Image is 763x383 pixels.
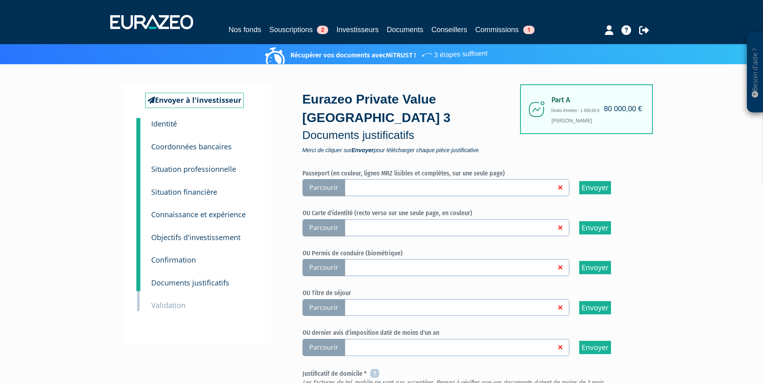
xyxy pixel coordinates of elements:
[267,46,487,60] p: Récupérer vos documents avec
[302,179,345,196] span: Parcourir
[136,153,140,177] a: 3
[579,261,611,274] input: Envoyer
[151,232,241,242] small: Objectifs d'investissement
[302,289,636,297] h6: OU Titre de séjour
[317,26,328,34] span: 2
[151,119,177,128] small: Identité
[302,339,345,356] span: Parcourir
[151,278,229,287] small: Documents justificatifs
[151,210,246,219] small: Connaissance et expérience
[151,164,236,174] small: Situation professionnelle
[228,24,261,37] a: Nos fonds
[151,142,232,151] small: Coordonnées bancaires
[579,221,611,234] input: Envoyer
[302,259,345,276] span: Parcourir
[136,266,140,291] a: 8
[302,127,524,143] p: Documents justificatifs
[336,24,378,35] a: Investisseurs
[302,170,636,177] h6: Passeport (en couleur, lignes MRZ lisibles et complètes, sur une seule page)
[302,219,345,236] span: Parcourir
[302,90,524,153] div: Eurazeo Private Value [GEOGRAPHIC_DATA] 3
[151,300,185,310] small: Validation
[302,329,636,336] h6: OU dernier avis d'imposition daté de moins d'un an
[432,24,467,35] a: Conseillers
[352,147,374,153] strong: Envoyer
[151,255,196,265] small: Confirmation
[475,24,535,35] a: Commissions1
[579,341,611,354] input: Envoyer
[387,24,424,35] a: Documents
[579,301,611,314] input: Envoyer
[302,299,345,316] span: Parcourir
[110,15,193,29] img: 1732889491-logotype_eurazeo_blanc_rvb.png
[136,221,140,246] a: 6
[523,26,535,34] span: 1
[386,51,416,59] a: MiTRUST !
[269,24,328,35] a: Souscriptions2
[421,44,487,61] span: 3 étapes suffisent
[145,93,244,108] a: Envoyer à l'investisseur
[136,175,140,200] a: 4
[136,243,140,268] a: 7
[302,210,636,217] h6: OU Carte d'identité (recto verso sur une seule page, en couleur)
[136,130,140,155] a: 2
[136,118,140,134] a: 1
[302,147,524,153] span: Merci de cliquer sur pour télécharger chaque pièce justificative
[302,250,636,257] h6: OU Permis de conduire (biométrique)
[136,198,140,223] a: 5
[151,187,217,197] small: Situation financière
[751,37,760,109] p: Besoin d'aide ?
[579,181,611,194] input: Envoyer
